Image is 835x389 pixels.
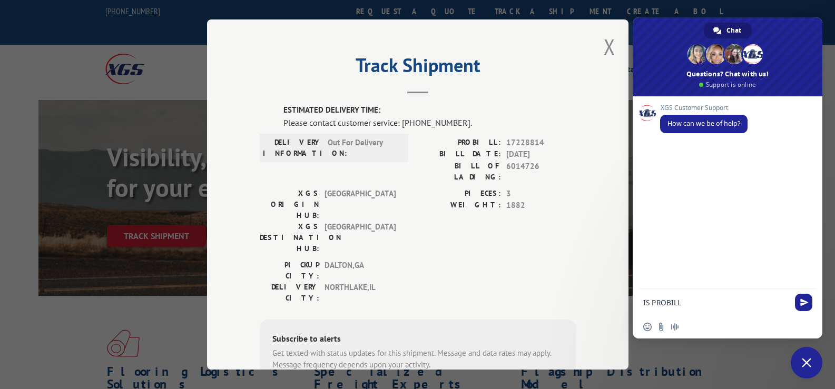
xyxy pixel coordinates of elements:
label: BILL DATE: [418,148,501,161]
span: 1882 [506,200,576,212]
button: Close modal [604,33,615,61]
span: 17228814 [506,137,576,149]
span: Audio message [671,323,679,331]
label: XGS ORIGIN HUB: [260,188,319,221]
label: PIECES: [418,188,501,200]
span: [GEOGRAPHIC_DATA] [325,188,396,221]
div: Please contact customer service: [PHONE_NUMBER]. [283,116,576,129]
label: DELIVERY INFORMATION: [263,137,322,159]
div: Subscribe to alerts [272,332,563,347]
div: Chat [704,23,752,38]
label: PICKUP CITY: [260,260,319,282]
span: NORTHLAKE , IL [325,282,396,304]
div: Get texted with status updates for this shipment. Message and data rates may apply. Message frequ... [272,347,563,371]
span: [DATE] [506,148,576,161]
span: DALTON , GA [325,260,396,282]
span: 6014726 [506,161,576,183]
span: Chat [726,23,741,38]
label: ESTIMATED DELIVERY TIME: [283,104,576,116]
span: XGS Customer Support [660,104,748,112]
span: How can we be of help? [667,119,740,128]
label: DELIVERY CITY: [260,282,319,304]
label: WEIGHT: [418,200,501,212]
label: PROBILL: [418,137,501,149]
label: XGS DESTINATION HUB: [260,221,319,254]
h2: Track Shipment [260,58,576,78]
span: 3 [506,188,576,200]
span: Send a file [657,323,665,331]
span: [GEOGRAPHIC_DATA] [325,221,396,254]
span: Insert an emoji [643,323,652,331]
div: Close chat [791,347,822,378]
span: Out For Delivery [328,137,399,159]
textarea: Compose your message... [643,298,789,307]
span: Send [795,294,812,311]
label: BILL OF LADING: [418,161,501,183]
